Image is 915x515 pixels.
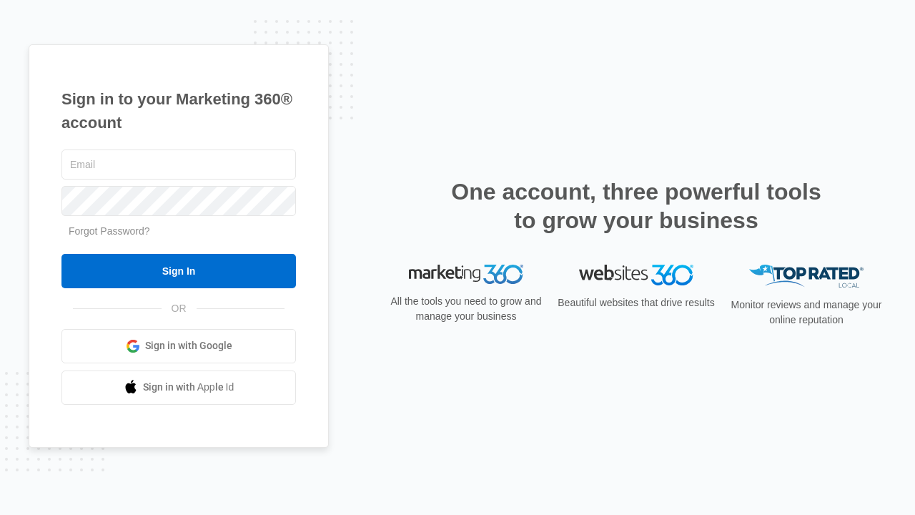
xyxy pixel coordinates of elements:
[145,338,232,353] span: Sign in with Google
[61,149,296,180] input: Email
[61,87,296,134] h1: Sign in to your Marketing 360® account
[749,265,864,288] img: Top Rated Local
[143,380,234,395] span: Sign in with Apple Id
[61,254,296,288] input: Sign In
[579,265,693,285] img: Websites 360
[61,329,296,363] a: Sign in with Google
[726,298,886,328] p: Monitor reviews and manage your online reputation
[447,177,826,235] h2: One account, three powerful tools to grow your business
[386,294,546,324] p: All the tools you need to grow and manage your business
[556,295,716,310] p: Beautiful websites that drive results
[61,371,296,405] a: Sign in with Apple Id
[409,265,523,285] img: Marketing 360
[69,225,150,237] a: Forgot Password?
[162,301,197,316] span: OR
